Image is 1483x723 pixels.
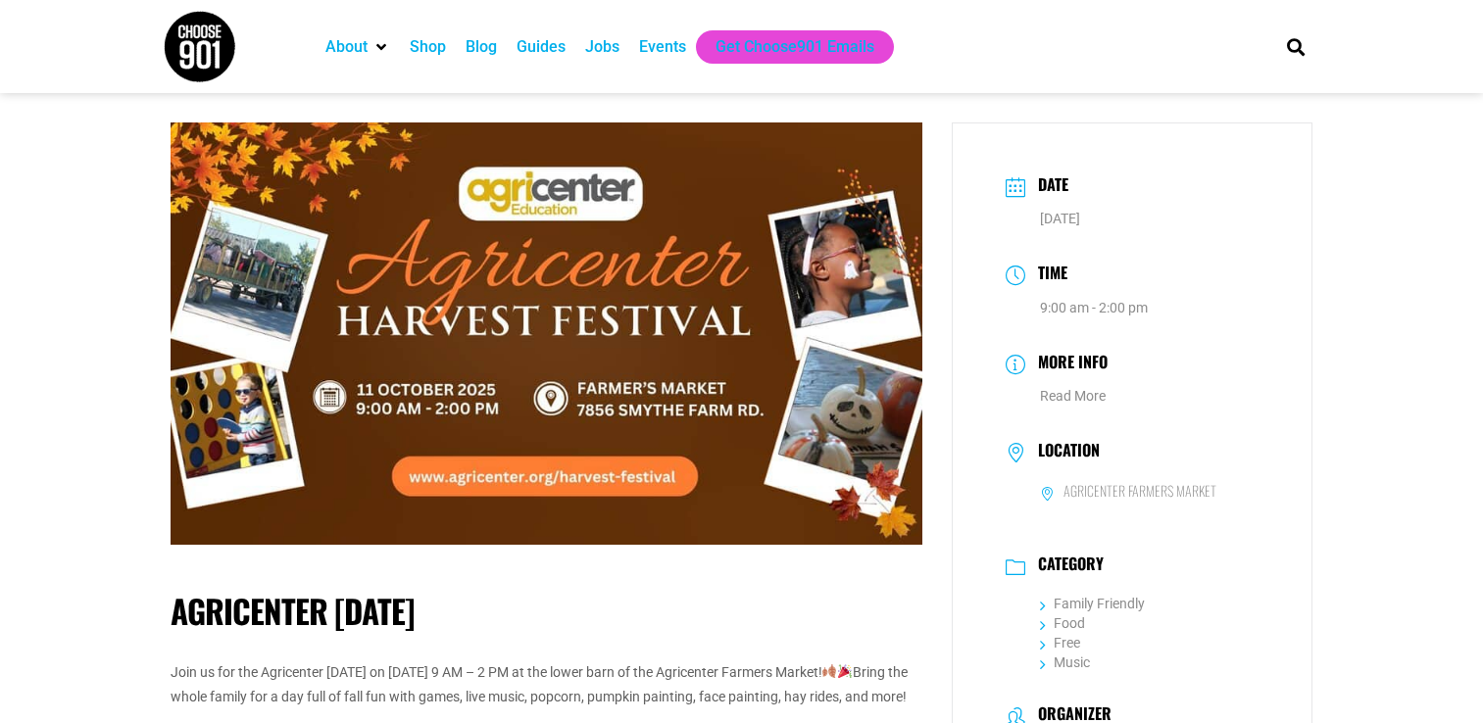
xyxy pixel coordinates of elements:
a: Shop [410,35,446,59]
h6: Agricenter Farmers Market [1063,482,1216,500]
h3: Category [1028,554,1104,578]
h3: Time [1028,261,1067,289]
p: Join us for the Agricenter [DATE] on [DATE] 9 AM – 2 PM at the lower barn of the Agricenter Farme... [171,660,922,709]
a: Jobs [585,35,619,59]
h3: More Info [1028,350,1108,378]
div: Search [1279,30,1311,63]
img: 🍂 [822,664,836,678]
div: About [316,30,400,64]
nav: Main nav [316,30,1253,64]
a: Read More [1040,388,1106,404]
abbr: 9:00 am - 2:00 pm [1040,300,1148,315]
a: Food [1040,615,1085,631]
h3: Location [1028,441,1100,464]
h1: Agricenter [DATE] [171,592,922,631]
a: Blog [466,35,497,59]
h3: Date [1028,172,1068,201]
a: Family Friendly [1040,596,1145,611]
img: 🎉 [838,664,852,678]
a: About [325,35,368,59]
a: Events [639,35,686,59]
span: [DATE] [1040,211,1080,226]
a: Free [1040,635,1080,651]
a: Guides [517,35,566,59]
a: Get Choose901 Emails [716,35,874,59]
a: Music [1040,654,1090,670]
